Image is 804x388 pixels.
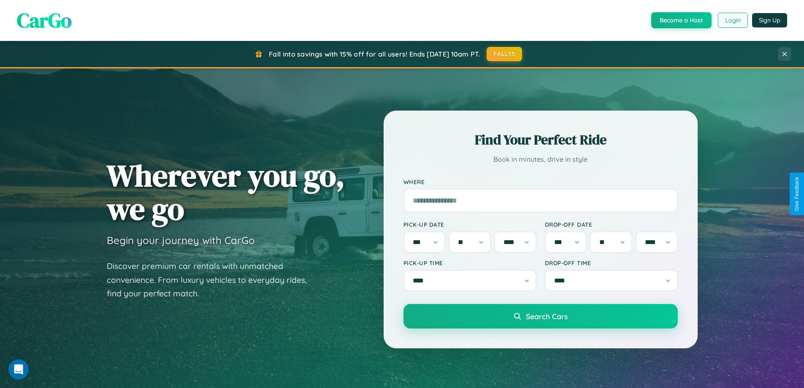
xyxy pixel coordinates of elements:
span: CarGo [17,6,72,34]
label: Drop-off Date [545,221,678,228]
span: Fall into savings with 15% off for all users! Ends [DATE] 10am PT. [269,50,480,58]
label: Pick-up Date [403,221,536,228]
h1: Wherever you go, we go [107,159,345,225]
button: Sign Up [752,13,787,27]
button: Search Cars [403,304,678,328]
h2: Find Your Perfect Ride [403,130,678,149]
p: Book in minutes, drive in style [403,153,678,166]
button: Login [718,13,748,28]
label: Drop-off Time [545,259,678,266]
h3: Begin your journey with CarGo [107,234,255,247]
div: Give Feedback [794,177,800,211]
p: Discover premium car rentals with unmatched convenience. From luxury vehicles to everyday rides, ... [107,259,318,301]
label: Pick-up Time [403,259,536,266]
button: Become a Host [651,12,712,28]
iframe: Intercom live chat [8,359,29,380]
label: Where [403,178,678,185]
span: Search Cars [526,312,568,321]
button: FALL15 [487,47,522,61]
